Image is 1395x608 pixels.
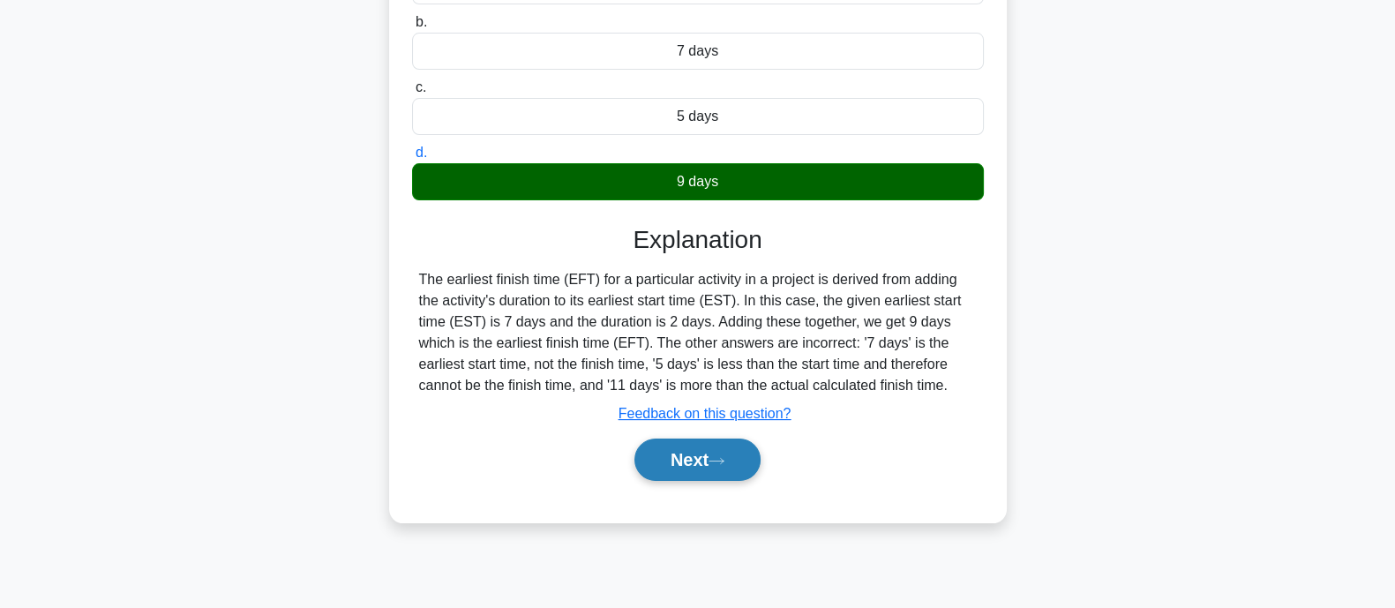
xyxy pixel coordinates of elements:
div: 5 days [412,98,984,135]
a: Feedback on this question? [619,406,791,421]
h3: Explanation [423,225,973,255]
span: d. [416,145,427,160]
div: 9 days [412,163,984,200]
div: The earliest finish time (EFT) for a particular activity in a project is derived from adding the ... [419,269,977,396]
span: b. [416,14,427,29]
span: c. [416,79,426,94]
button: Next [634,439,761,481]
div: 7 days [412,33,984,70]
